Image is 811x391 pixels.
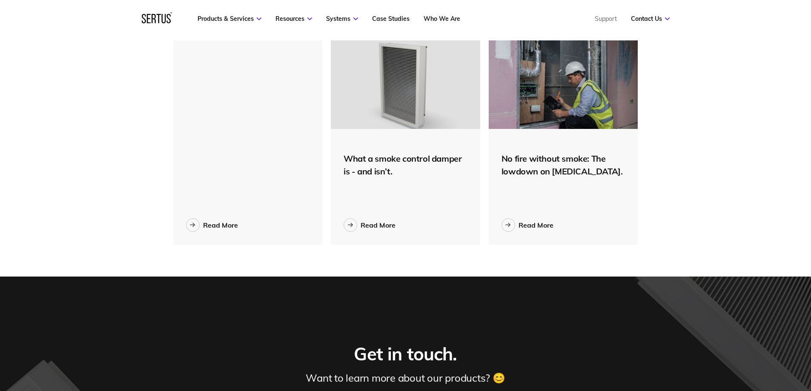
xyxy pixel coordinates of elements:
div: Read More [203,221,238,229]
div: No fire without smoke: The lowdown on [MEDICAL_DATA]. [502,152,625,178]
a: Who We Are [424,15,460,23]
a: Read More [344,218,395,232]
a: Resources [275,15,312,23]
div: Get in touch. [354,343,457,365]
div: Want to learn more about our products? 😊 [306,371,505,384]
a: Support [595,15,617,23]
div: Read More [519,221,553,229]
iframe: Chat Widget [658,292,811,391]
a: Read More [502,218,553,232]
div: What a smoke control damper is - and isn’t. [344,152,467,178]
a: Contact Us [631,15,670,23]
a: Products & Services [198,15,261,23]
a: Case Studies [372,15,410,23]
div: Read More [361,221,395,229]
button: Read More [186,218,238,232]
a: Systems [326,15,358,23]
